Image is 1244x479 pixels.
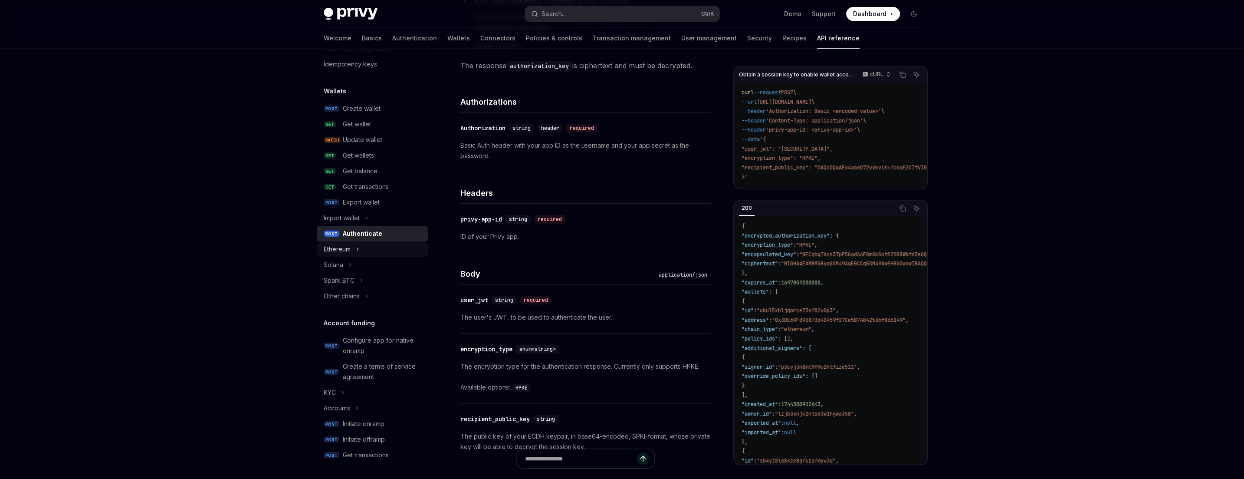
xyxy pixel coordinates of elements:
span: 'privy-app-id: <privy-app-id>' [766,126,857,133]
span: "p3cyj3n8mt9f9u2htfize511" [778,363,857,370]
div: encryption_type [460,345,512,353]
span: The response is ciphertext and must be decrypted. [460,59,711,72]
div: Get transactions [343,182,389,192]
span: , [796,420,799,426]
button: Copy the contents from the code block [897,69,908,80]
span: 'Authorization: Basic <encoded-value>' [766,108,881,115]
span: : [781,420,784,426]
h4: Body [460,268,655,280]
span: "ethereum" [781,326,811,333]
div: Initiate onramp [343,419,384,429]
span: \ [881,108,884,115]
button: Ask AI [911,69,922,80]
span: null [784,420,796,426]
button: Toggle Ethereum section [317,241,428,257]
div: Get balance [343,166,377,176]
span: null [784,429,796,436]
a: Basics [362,28,382,49]
span: , [814,241,817,248]
span: "imported_at" [742,429,781,436]
span: : [781,429,784,436]
a: POSTAuthenticate [317,226,428,241]
a: API reference [817,28,860,49]
span: "owner_id" [742,410,772,417]
span: \ [793,89,796,96]
span: : [] [805,373,817,380]
div: required [534,215,565,224]
div: user_jwt [460,296,488,304]
a: GETGet balance [317,163,428,179]
span: , [821,401,824,408]
a: GETGet wallets [317,148,428,163]
span: POST [324,436,339,443]
button: Toggle Other chains section [317,288,428,304]
h4: Headers [460,187,711,199]
span: Obtain a session key to enable wallet access. [739,71,854,78]
h4: Authorizations [460,96,711,108]
a: User management [681,28,737,49]
span: "lzjb3xnjk2ntod3w1hgwa358" [775,410,854,417]
span: : [778,401,781,408]
span: string [509,216,527,223]
span: GET [324,152,336,159]
div: Search... [542,9,566,19]
span: \ [811,99,814,106]
a: Transaction management [593,28,671,49]
span: , [906,317,909,324]
span: : [ [802,345,811,352]
img: dark logo [324,8,377,20]
a: Authentication [392,28,437,49]
span: "HPKE" [796,241,814,248]
div: Idempotency keys [324,59,377,69]
span: { [742,298,745,305]
span: : [], [778,335,793,342]
span: : { [830,232,839,239]
button: Send message [637,453,649,465]
a: POSTConfigure app for native onramp [317,333,428,359]
div: Accounts [324,403,350,413]
div: Authenticate [343,228,382,239]
span: string [495,297,513,304]
h5: Wallets [324,86,346,96]
div: Create wallet [343,103,381,114]
span: "override_policy_ids" [742,373,805,380]
span: POST [324,106,339,112]
span: GET [324,168,336,175]
a: Idempotency keys [317,56,428,72]
div: application/json [655,271,711,279]
span: "policy_ids" [742,335,778,342]
span: POST [781,89,793,96]
div: Get transactions [343,450,389,460]
span: : [754,307,757,314]
span: enum<string> [519,346,556,353]
span: "0x3DE69Fd93873d40459f27Ce5B74B42536f8d6149" [772,317,906,324]
span: string [512,125,531,132]
a: Wallets [447,28,470,49]
div: Initiate offramp [343,434,385,445]
span: 1697059200000 [781,279,821,286]
span: : [778,326,781,333]
p: The public key of your ECDH keypair, in base64-encoded, SPKI-format, whose private key will be ab... [460,431,711,452]
span: POST [324,343,339,349]
span: --request [754,89,781,96]
button: Toggle KYC section [317,385,428,400]
span: curl [742,89,754,96]
a: Connectors [480,28,515,49]
span: POST [324,199,339,206]
span: POST [324,421,339,427]
button: Toggle dark mode [907,7,921,21]
a: POSTCreate a terms of service agreement [317,359,428,385]
code: authorization_key [506,61,572,71]
span: "ubul5xhljqorce73sf82u0p3" [757,307,836,314]
a: POSTExport wallet [317,195,428,210]
a: Recipes [782,28,807,49]
a: Security [747,28,772,49]
span: '{ [760,136,766,143]
button: Toggle Accounts section [317,400,428,416]
span: POST [324,369,339,375]
button: Copy the contents from the code block [897,203,908,214]
span: : [778,279,781,286]
span: "encapsulated_key" [742,251,796,258]
span: } [742,382,745,389]
p: Basic Auth header with your app ID as the username and your app secret as the password. [460,140,711,161]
